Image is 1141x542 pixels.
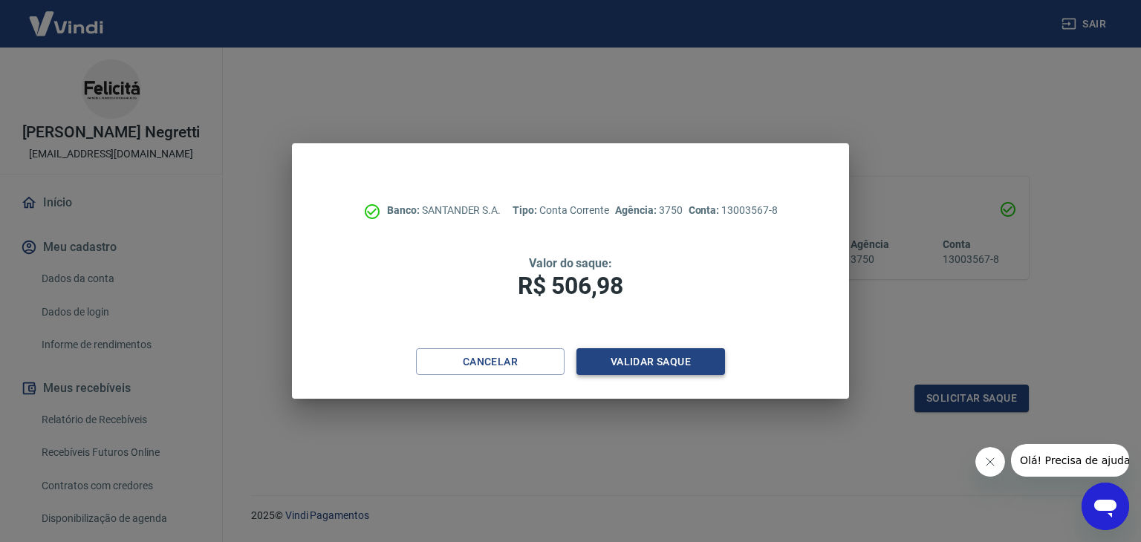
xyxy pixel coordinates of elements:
iframe: Botão para abrir a janela de mensagens [1082,483,1129,530]
span: Conta: [689,204,722,216]
span: Banco: [387,204,422,216]
span: Olá! Precisa de ajuda? [9,10,125,22]
span: Valor do saque: [529,256,612,270]
p: 13003567-8 [689,203,778,218]
button: Cancelar [416,348,565,376]
span: Agência: [615,204,659,216]
iframe: Mensagem da empresa [1011,444,1129,477]
p: Conta Corrente [513,203,609,218]
p: SANTANDER S.A. [387,203,501,218]
p: 3750 [615,203,682,218]
iframe: Fechar mensagem [975,447,1005,477]
button: Validar saque [576,348,725,376]
span: R$ 506,98 [518,272,623,300]
span: Tipo: [513,204,539,216]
